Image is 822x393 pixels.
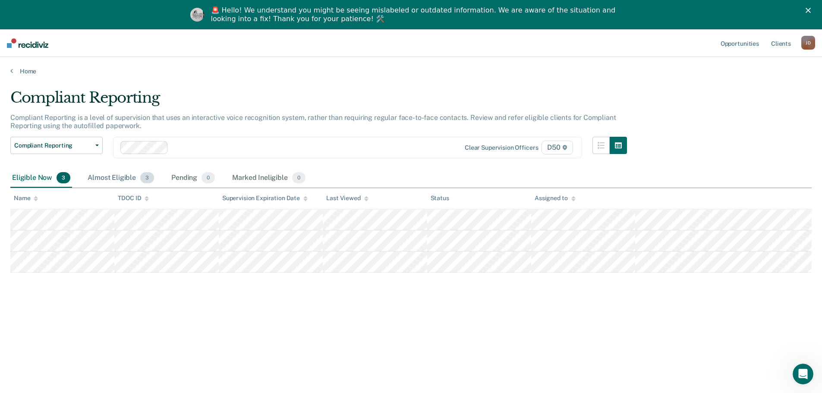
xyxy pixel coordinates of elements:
a: Home [10,67,812,75]
div: 🚨 Hello! We understand you might be seeing mislabeled or outdated information. We are aware of th... [211,6,618,23]
div: Last Viewed [326,195,368,202]
img: Recidiviz [7,38,48,48]
span: 0 [292,172,305,183]
a: Opportunities [719,29,761,57]
div: Name [14,195,38,202]
iframe: Intercom live chat [793,364,813,384]
button: JD [801,36,815,50]
a: Clients [769,29,793,57]
span: D50 [542,141,573,154]
span: Compliant Reporting [14,142,92,149]
div: Eligible Now3 [10,169,72,188]
div: Almost Eligible3 [86,169,156,188]
div: Clear supervision officers [465,144,538,151]
div: Marked Ineligible0 [230,169,307,188]
div: Supervision Expiration Date [222,195,308,202]
span: 0 [202,172,215,183]
div: J D [801,36,815,50]
div: Compliant Reporting [10,89,627,113]
button: Compliant Reporting [10,137,103,154]
div: Pending0 [170,169,217,188]
span: 3 [57,172,70,183]
div: Status [431,195,449,202]
div: Assigned to [535,195,575,202]
div: Close [806,8,814,13]
span: 3 [140,172,154,183]
p: Compliant Reporting is a level of supervision that uses an interactive voice recognition system, ... [10,113,616,130]
img: Profile image for Kim [190,8,204,22]
div: TDOC ID [118,195,149,202]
